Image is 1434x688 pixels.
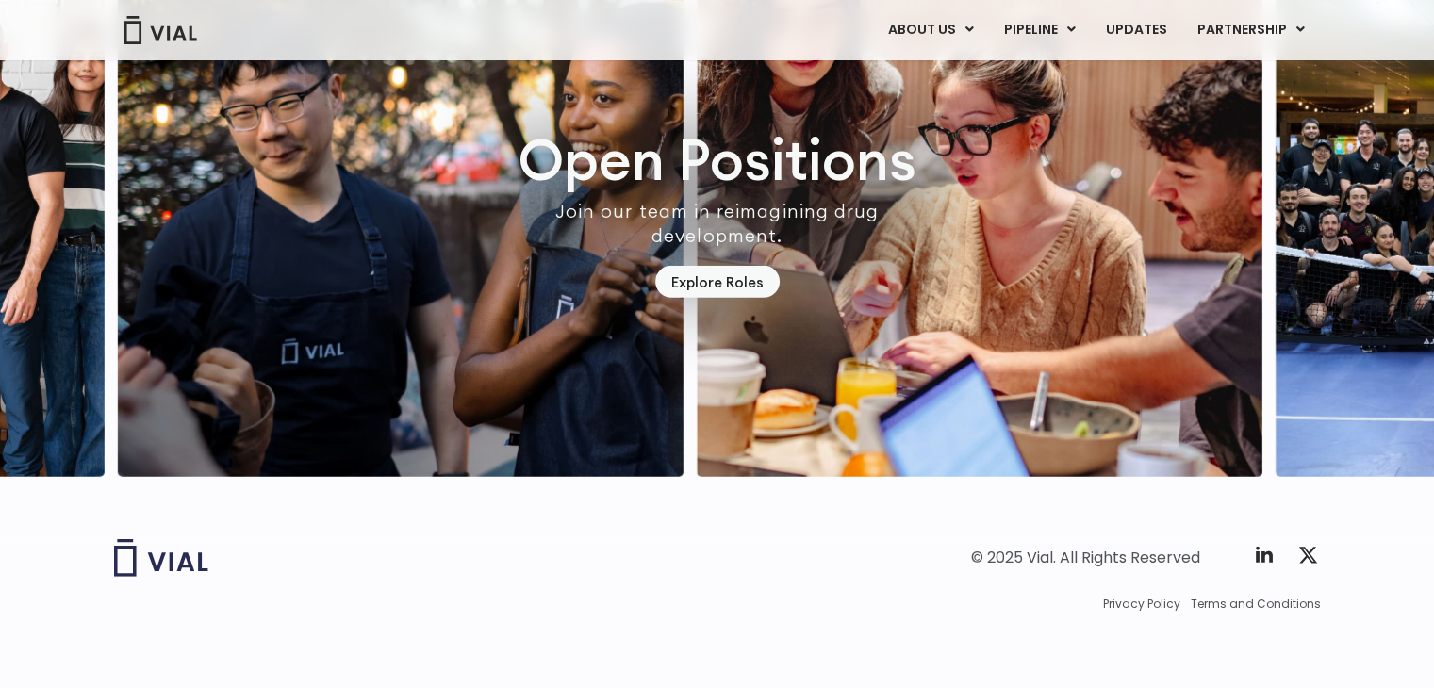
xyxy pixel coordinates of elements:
[872,14,987,46] a: ABOUT USMenu Toggle
[1103,596,1180,613] a: Privacy Policy
[1090,14,1180,46] a: UPDATES
[1191,596,1321,613] a: Terms and Conditions
[123,16,198,44] img: Vial Logo
[971,548,1200,568] div: © 2025 Vial. All Rights Reserved
[988,14,1089,46] a: PIPELINEMenu Toggle
[1181,14,1319,46] a: PARTNERSHIPMenu Toggle
[114,539,208,577] img: Vial logo wih "Vial" spelled out
[655,266,780,299] a: Explore Roles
